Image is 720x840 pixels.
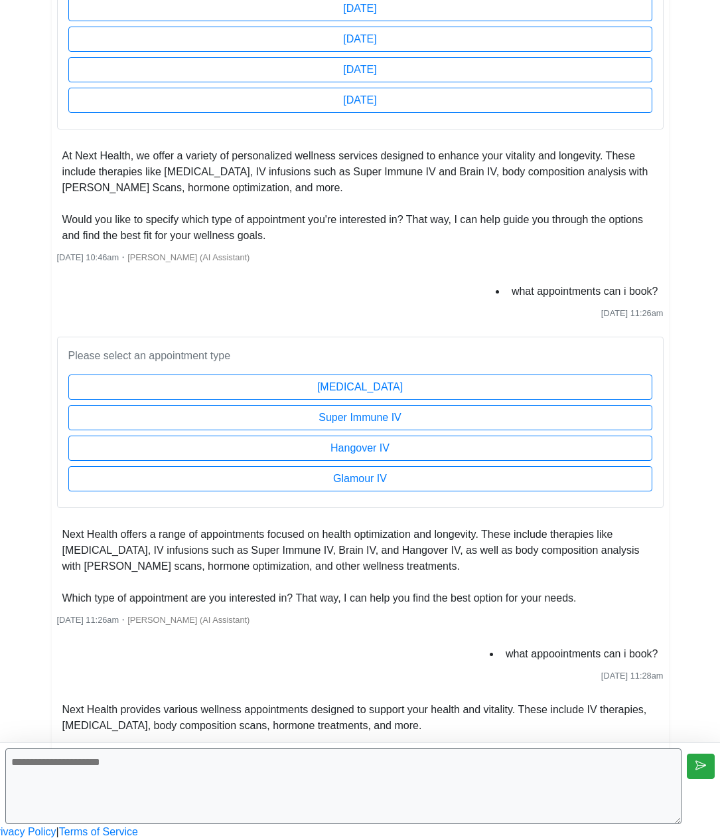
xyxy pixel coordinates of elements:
[57,145,664,246] li: At Next Health, we offer a variety of personalized wellness services designed to enhance your vit...
[601,308,664,318] span: [DATE] 11:26am
[127,252,250,262] span: [PERSON_NAME] (AI Assistant)
[127,615,250,625] span: [PERSON_NAME] (AI Assistant)
[68,27,652,52] button: [DATE]
[500,643,663,665] li: what appoointments can i book?
[68,57,652,82] button: [DATE]
[57,524,664,609] li: Next Health offers a range of appointments focused on health optimization and longevity. These in...
[506,281,664,302] li: what appointments can i book?
[601,671,664,681] span: [DATE] 11:28am
[57,252,250,262] small: ・
[57,615,250,625] small: ・
[68,348,652,364] p: Please select an appointment type
[68,375,652,400] button: [MEDICAL_DATA]
[57,699,664,768] li: Next Health provides various wellness appointments designed to support your health and vitality. ...
[68,405,652,430] button: Super Immune IV
[68,88,652,113] button: [DATE]
[68,436,652,461] button: Hangover IV
[57,252,119,262] span: [DATE] 10:46am
[57,615,119,625] span: [DATE] 11:26am
[68,466,652,491] button: Glamour IV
